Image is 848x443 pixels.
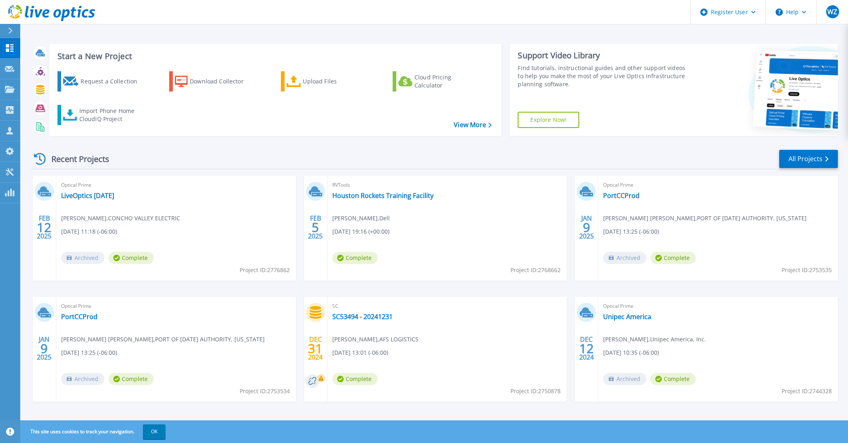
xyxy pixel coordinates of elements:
[61,302,291,311] span: Optical Prime
[603,192,640,200] a: PortCCProd
[414,73,479,89] div: Cloud Pricing Calculator
[308,345,323,352] span: 31
[332,181,562,190] span: RVTools
[332,313,393,321] a: SC53494 - 20241231
[510,266,561,275] span: Project ID: 2768662
[169,71,259,92] a: Download Collector
[36,334,52,363] div: JAN 2025
[332,252,378,264] span: Complete
[281,71,371,92] a: Upload Files
[603,302,833,311] span: Optical Prime
[190,73,255,89] div: Download Collector
[108,373,154,385] span: Complete
[603,348,659,357] span: [DATE] 10:35 (-06:00)
[579,334,594,363] div: DEC 2024
[650,373,696,385] span: Complete
[782,266,832,275] span: Project ID: 2753535
[143,424,166,439] button: OK
[603,227,659,236] span: [DATE] 13:25 (-06:00)
[61,227,117,236] span: [DATE] 11:18 (-06:00)
[603,335,706,344] span: [PERSON_NAME] , Unipec America, Inc.
[518,112,579,128] a: Explore Now!
[240,266,290,275] span: Project ID: 2776862
[312,224,319,231] span: 5
[332,214,390,223] span: [PERSON_NAME] , Dell
[61,313,98,321] a: PortCCProd
[57,52,491,61] h3: Start a New Project
[603,214,807,223] span: [PERSON_NAME] [PERSON_NAME] , PORT OF [DATE] AUTHORITY, [US_STATE]
[603,313,651,321] a: Unipec America
[61,181,291,190] span: Optical Prime
[518,50,686,61] div: Support Video Library
[583,224,590,231] span: 9
[603,252,646,264] span: Archived
[308,334,323,363] div: DEC 2024
[61,348,117,357] span: [DATE] 13:25 (-06:00)
[36,213,52,242] div: FEB 2025
[332,227,389,236] span: [DATE] 19:16 (+00:00)
[240,387,290,396] span: Project ID: 2753534
[332,192,434,200] a: Houston Rockets Training Facility
[57,71,148,92] a: Request a Collection
[510,387,561,396] span: Project ID: 2750878
[22,424,166,439] span: This site uses cookies to track your navigation.
[61,214,180,223] span: [PERSON_NAME] , CONCHO VALLEY ELECTRIC
[579,213,594,242] div: JAN 2025
[40,345,48,352] span: 9
[332,373,378,385] span: Complete
[650,252,696,264] span: Complete
[308,213,323,242] div: FEB 2025
[37,224,51,231] span: 12
[579,345,594,352] span: 12
[303,73,368,89] div: Upload Files
[779,150,838,168] a: All Projects
[81,73,145,89] div: Request a Collection
[61,373,104,385] span: Archived
[31,149,120,169] div: Recent Projects
[603,373,646,385] span: Archived
[393,71,483,92] a: Cloud Pricing Calculator
[61,335,265,344] span: [PERSON_NAME] [PERSON_NAME] , PORT OF [DATE] AUTHORITY, [US_STATE]
[79,107,142,123] div: Import Phone Home CloudIQ Project
[108,252,154,264] span: Complete
[827,9,837,15] span: WZ
[332,348,388,357] span: [DATE] 13:01 (-06:00)
[332,335,419,344] span: [PERSON_NAME] , AFS LOGISTICS
[61,252,104,264] span: Archived
[454,121,491,129] a: View More
[61,192,114,200] a: LiveOptics [DATE]
[782,387,832,396] span: Project ID: 2744328
[332,302,562,311] span: SC
[603,181,833,190] span: Optical Prime
[518,64,686,88] div: Find tutorials, instructional guides and other support videos to help you make the most of your L...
